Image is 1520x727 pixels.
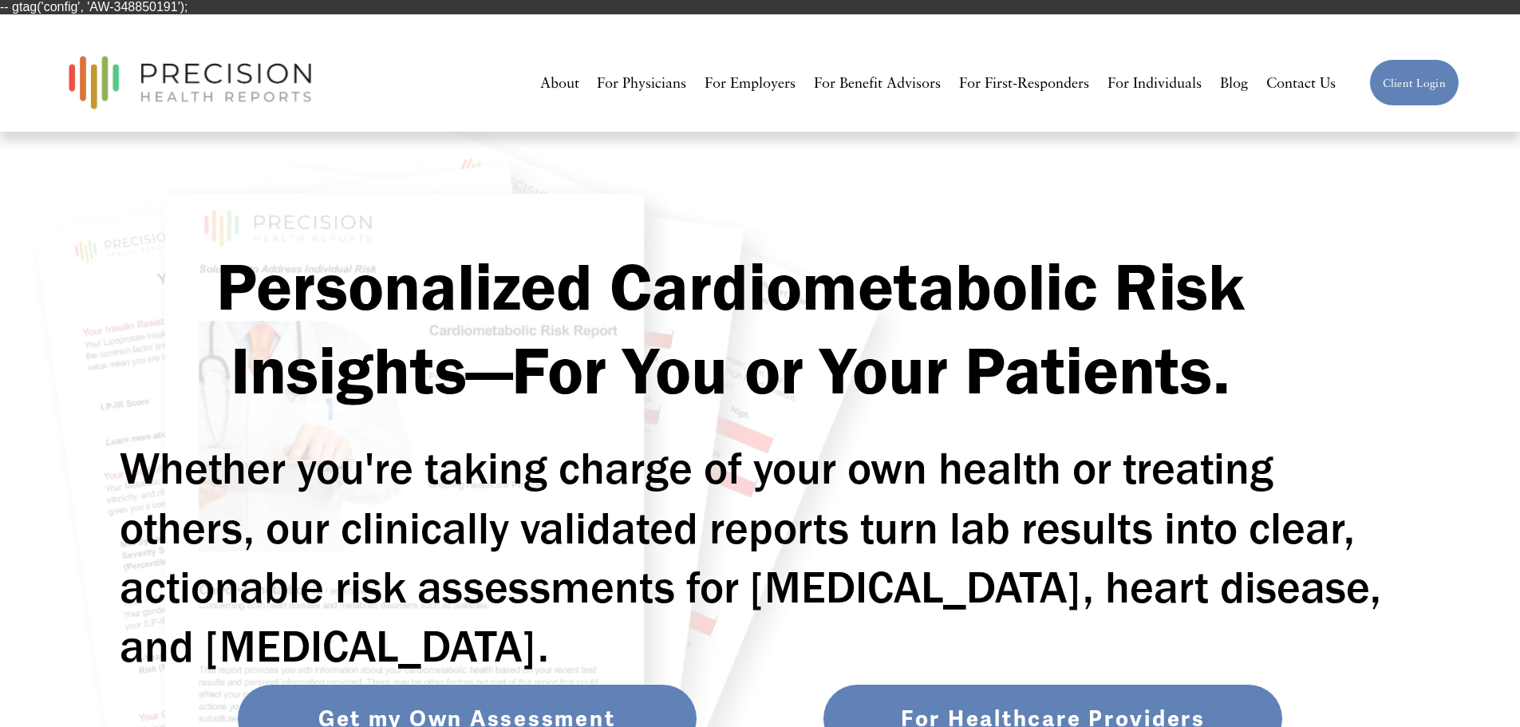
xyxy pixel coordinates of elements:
a: Blog [1220,68,1248,97]
h2: Whether you're taking charge of your own health or treating others, our clinically validated repo... [120,438,1401,675]
a: For Employers [705,68,796,97]
strong: Personalized Cardiometabolic Risk Insights—For You or Your Patients. [216,246,1261,410]
a: About [540,68,579,97]
a: For Individuals [1107,68,1202,97]
a: For Benefit Advisors [814,68,941,97]
a: Client Login [1369,59,1459,107]
a: For Physicians [597,68,686,97]
a: Contact Us [1266,68,1336,97]
a: For First-Responders [959,68,1089,97]
img: Precision Health Reports [61,49,319,117]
